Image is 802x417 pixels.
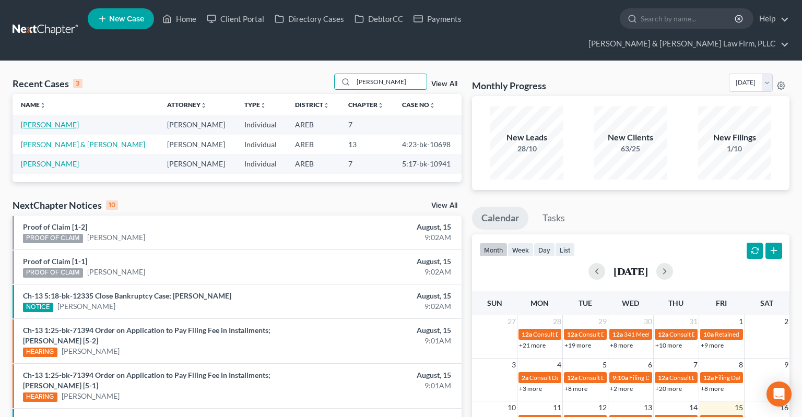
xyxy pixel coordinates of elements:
[157,9,202,28] a: Home
[21,140,145,149] a: [PERSON_NAME] & [PERSON_NAME]
[624,330,787,338] span: 341 Meeting Date for [PERSON_NAME] & [PERSON_NAME]
[564,341,591,349] a: +19 more
[394,154,462,173] td: 5:17-bk-10941
[533,330,628,338] span: Consult Date for [PERSON_NAME]
[429,102,435,109] i: unfold_more
[490,132,563,144] div: New Leads
[21,101,46,109] a: Nameunfold_more
[315,380,451,391] div: 9:01AM
[643,401,653,414] span: 13
[552,315,562,328] span: 28
[315,222,451,232] div: August, 15
[583,34,789,53] a: [PERSON_NAME] & [PERSON_NAME] Law Firm, PLLC
[622,299,639,307] span: Wed
[519,385,542,392] a: +3 more
[641,9,736,28] input: Search by name...
[612,374,628,382] span: 9:10a
[610,385,633,392] a: +2 more
[669,374,764,382] span: Consult Date for [PERSON_NAME]
[402,101,435,109] a: Case Nounfold_more
[698,132,771,144] div: New Filings
[236,135,287,154] td: Individual
[647,359,653,371] span: 6
[21,120,79,129] a: [PERSON_NAME]
[287,154,340,173] td: AREB
[552,401,562,414] span: 11
[57,301,115,312] a: [PERSON_NAME]
[506,401,517,414] span: 10
[472,79,546,92] h3: Monthly Progress
[579,374,703,382] span: Consult Date for [PERSON_NAME], Monkevis
[529,374,624,382] span: Consult Date for [PERSON_NAME]
[567,330,577,338] span: 12a
[378,102,384,109] i: unfold_more
[21,159,79,168] a: [PERSON_NAME]
[260,102,266,109] i: unfold_more
[87,232,145,243] a: [PERSON_NAME]
[23,371,270,390] a: Ch-13 1:25-bk-71394 Order on Application to Pay Filing Fee in Installments; [PERSON_NAME] [5-1]
[614,266,648,277] h2: [DATE]
[23,326,270,345] a: Ch-13 1:25-bk-71394 Order on Application to Pay Filing Fee in Installments; [PERSON_NAME] [5-2]
[23,303,53,312] div: NOTICE
[668,299,683,307] span: Thu
[236,154,287,173] td: Individual
[200,102,207,109] i: unfold_more
[688,315,699,328] span: 31
[479,243,508,257] button: month
[236,115,287,134] td: Individual
[244,101,266,109] a: Typeunfold_more
[40,102,46,109] i: unfold_more
[62,391,120,401] a: [PERSON_NAME]
[533,207,574,230] a: Tasks
[701,385,724,392] a: +8 more
[534,243,555,257] button: day
[522,330,532,338] span: 12a
[610,341,633,349] a: +8 more
[472,207,528,230] a: Calendar
[760,299,773,307] span: Sat
[594,132,667,144] div: New Clients
[688,401,699,414] span: 14
[629,374,718,382] span: Filing Date for [PERSON_NAME]
[23,291,231,300] a: Ch-13 5:18-bk-12335 Close Bankruptcy Case; [PERSON_NAME]
[779,401,789,414] span: 16
[508,243,534,257] button: week
[159,135,236,154] td: [PERSON_NAME]
[658,374,668,382] span: 12a
[315,336,451,346] div: 9:01AM
[766,382,792,407] div: Open Intercom Messenger
[738,315,744,328] span: 1
[567,374,577,382] span: 12a
[202,9,269,28] a: Client Portal
[655,341,682,349] a: +10 more
[431,80,457,88] a: View All
[73,79,82,88] div: 3
[106,200,118,210] div: 10
[340,115,394,134] td: 7
[315,291,451,301] div: August, 15
[159,115,236,134] td: [PERSON_NAME]
[287,115,340,134] td: AREB
[487,299,502,307] span: Sun
[490,144,563,154] div: 28/10
[23,392,57,402] div: HEARING
[783,315,789,328] span: 2
[703,374,714,382] span: 12a
[579,299,592,307] span: Tue
[658,330,668,338] span: 12a
[159,154,236,173] td: [PERSON_NAME]
[87,267,145,277] a: [PERSON_NAME]
[716,299,727,307] span: Fri
[23,234,83,243] div: PROOF OF CLAIM
[783,359,789,371] span: 9
[315,256,451,267] div: August, 15
[506,315,517,328] span: 27
[511,359,517,371] span: 3
[13,77,82,90] div: Recent Cases
[655,385,682,392] a: +20 more
[315,325,451,336] div: August, 15
[698,144,771,154] div: 1/10
[643,315,653,328] span: 30
[287,135,340,154] td: AREB
[23,222,87,231] a: Proof of Claim [1-2]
